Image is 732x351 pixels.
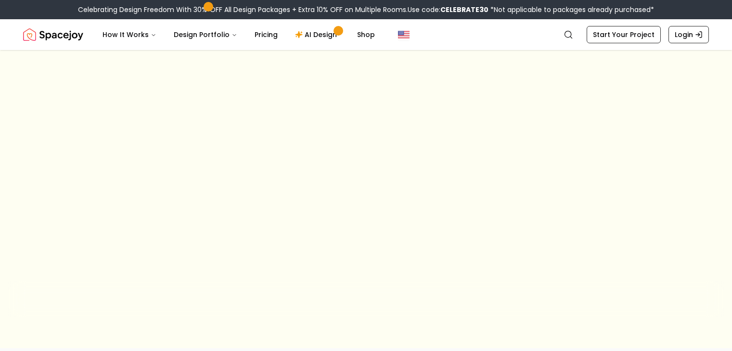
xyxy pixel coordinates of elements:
[247,25,285,44] a: Pricing
[488,5,654,14] span: *Not applicable to packages already purchased*
[23,25,83,44] a: Spacejoy
[398,29,410,40] img: United States
[166,25,245,44] button: Design Portfolio
[78,5,654,14] div: Celebrating Design Freedom With 30% OFF All Design Packages + Extra 10% OFF on Multiple Rooms.
[23,25,83,44] img: Spacejoy Logo
[587,26,661,43] a: Start Your Project
[668,26,709,43] a: Login
[440,5,488,14] b: CELEBRATE30
[287,25,347,44] a: AI Design
[408,5,488,14] span: Use code:
[95,25,164,44] button: How It Works
[349,25,383,44] a: Shop
[23,19,709,50] nav: Global
[95,25,383,44] nav: Main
